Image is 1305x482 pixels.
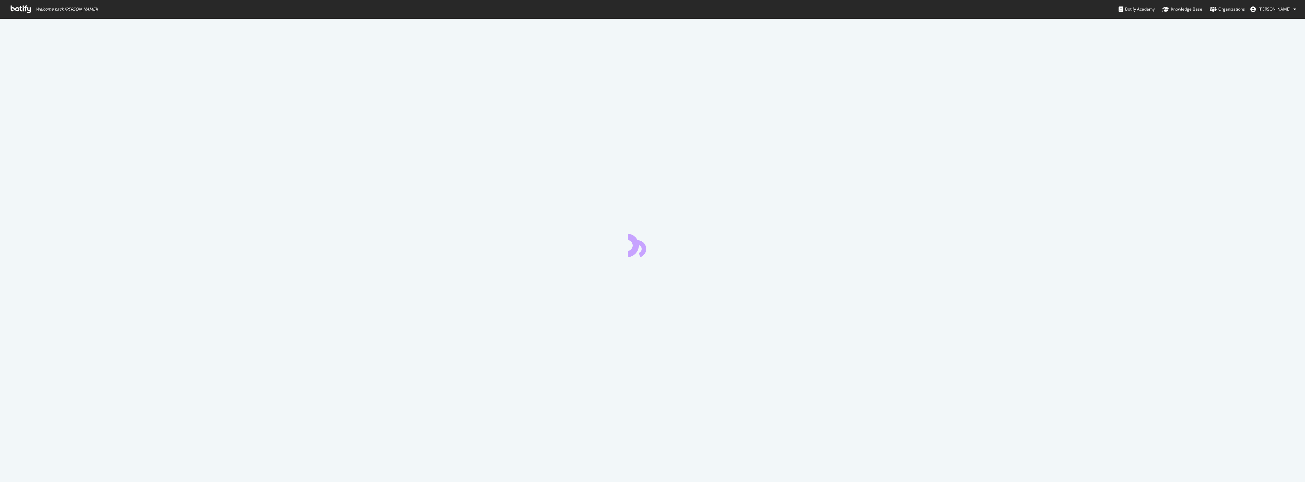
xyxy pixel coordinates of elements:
div: Knowledge Base [1162,6,1202,13]
span: Welcome back, [PERSON_NAME] ! [36,6,98,12]
div: Botify Academy [1119,6,1155,13]
div: Organizations [1210,6,1245,13]
button: [PERSON_NAME] [1245,4,1302,15]
div: animation [628,232,677,257]
span: Kristiina Halme [1259,6,1291,12]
